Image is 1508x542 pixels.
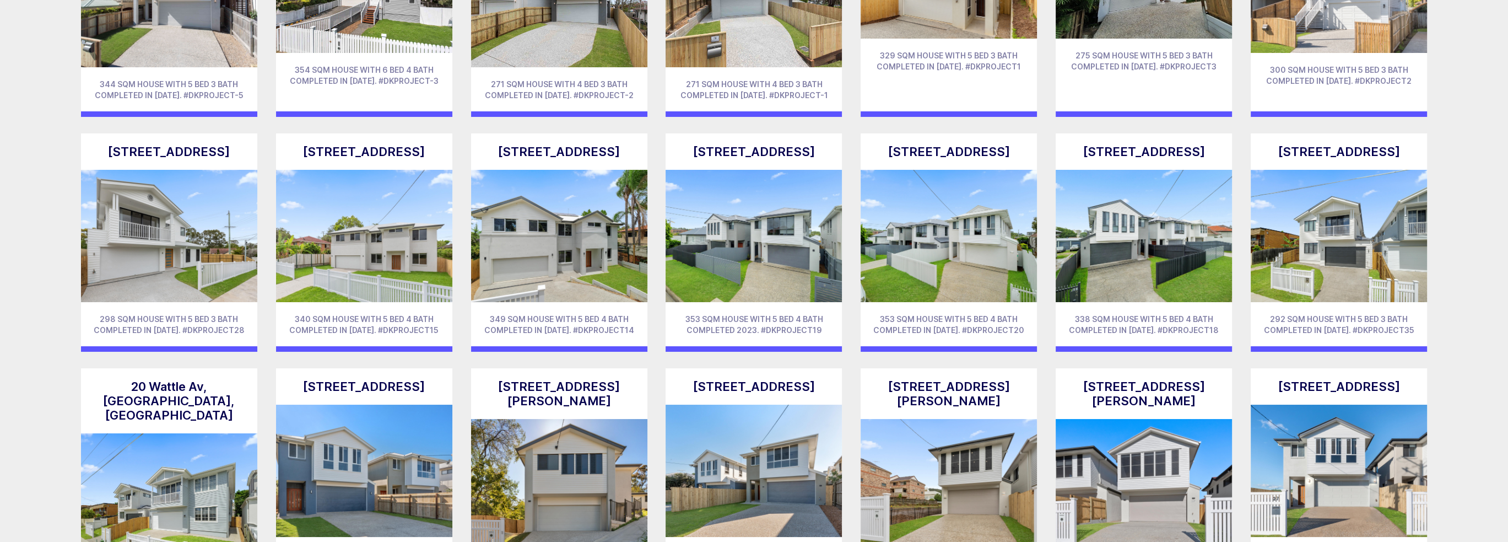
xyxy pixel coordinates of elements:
[1069,314,1219,335] span: 338 sqm house with 5 bed 4 bath completed in [DATE]. #dkproject18
[482,379,636,408] h3: [STREET_ADDRESS][PERSON_NAME]
[287,379,441,394] h3: [STREET_ADDRESS]
[872,379,1026,408] h3: [STREET_ADDRESS][PERSON_NAME]
[1262,144,1416,159] h3: [STREET_ADDRESS]
[877,51,1021,71] span: 329 sqm house with 5 bed 3 bath completed in [DATE]. #dkproject1
[287,144,441,159] h3: [STREET_ADDRESS]
[484,314,634,335] span: 349 sqm house with 5 bed 4 bath completed in [DATE]. #dkproject14
[872,144,1026,159] h3: [STREET_ADDRESS]
[289,314,439,335] span: 340 sqm house with 5 bed 4 bath completed in [DATE]. #dkproject15
[1071,51,1217,71] span: 275 sqm house with 5 bed 3 bath completed in [DATE]. #dkproject3
[685,314,823,335] span: 353 sqm house with 5 bed 4 bath completed 2023. #dkproject19
[1262,379,1416,394] h3: [STREET_ADDRESS]
[290,65,439,85] span: 354 sqm house with 6 bed 4 bath completed in [DATE]. #dkproject-3
[1067,144,1221,159] h3: [STREET_ADDRESS]
[873,314,1024,335] span: 353 sqm house with 5 bed 4 bath completed in [DATE]. #dkproject20
[92,144,246,159] h3: [STREET_ADDRESS]
[680,79,828,100] span: 271 sqm house with 4 bed 3 bath completed in [DATE]. #dkproject-1
[677,144,831,159] h3: [STREET_ADDRESS]
[92,379,246,422] h3: 20 Wattle Av, [GEOGRAPHIC_DATA], [GEOGRAPHIC_DATA]
[95,79,244,100] span: 344 sqm house with 5 bed 3 bath completed in [DATE]. #dkproject-5
[1263,314,1414,335] span: 292 sqm house with 5 bed 3 bath completed in [DATE]. #dkproject35
[94,314,245,335] span: 298 sqm house with 5 bed 3 bath completed in [DATE]. #dkproject28
[1067,379,1221,408] h3: [STREET_ADDRESS][PERSON_NAME]
[485,79,634,100] span: 271 sqm house with 4 bed 3 bath completed in [DATE]. #dkproject-2
[1266,65,1412,85] span: 300 sqm house with 5 bed 3 bath completed in [DATE]. #dkproject2
[677,379,831,394] h3: [STREET_ADDRESS]
[482,144,636,159] h3: [STREET_ADDRESS]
